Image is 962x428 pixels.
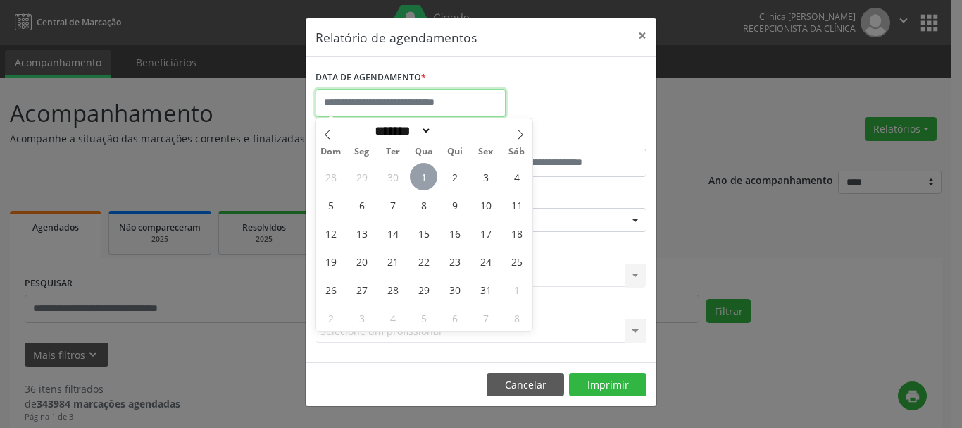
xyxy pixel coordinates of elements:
[628,18,656,53] button: Close
[441,219,468,247] span: Outubro 16, 2025
[410,304,437,331] span: Novembro 5, 2025
[410,219,437,247] span: Outubro 15, 2025
[441,247,468,275] span: Outubro 23, 2025
[503,276,530,303] span: Novembro 1, 2025
[317,304,344,331] span: Novembro 2, 2025
[470,147,501,157] span: Sex
[439,147,470,157] span: Qui
[317,191,344,219] span: Outubro 5, 2025
[410,247,437,275] span: Outubro 22, 2025
[348,276,375,303] span: Outubro 27, 2025
[316,28,477,47] h5: Relatório de agendamentos
[379,247,406,275] span: Outubro 21, 2025
[317,247,344,275] span: Outubro 19, 2025
[379,304,406,331] span: Novembro 4, 2025
[348,304,375,331] span: Novembro 3, 2025
[472,276,499,303] span: Outubro 31, 2025
[348,191,375,219] span: Outubro 6, 2025
[441,191,468,219] span: Outubro 9, 2025
[379,276,406,303] span: Outubro 28, 2025
[346,147,377,157] span: Seg
[317,219,344,247] span: Outubro 12, 2025
[348,219,375,247] span: Outubro 13, 2025
[410,163,437,190] span: Outubro 1, 2025
[379,163,406,190] span: Setembro 30, 2025
[348,247,375,275] span: Outubro 20, 2025
[503,247,530,275] span: Outubro 25, 2025
[487,373,564,397] button: Cancelar
[472,163,499,190] span: Outubro 3, 2025
[501,147,532,157] span: Sáb
[316,67,426,89] label: DATA DE AGENDAMENTO
[410,276,437,303] span: Outubro 29, 2025
[441,304,468,331] span: Novembro 6, 2025
[317,163,344,190] span: Setembro 28, 2025
[317,276,344,303] span: Outubro 26, 2025
[441,163,468,190] span: Outubro 2, 2025
[503,219,530,247] span: Outubro 18, 2025
[503,304,530,331] span: Novembro 8, 2025
[441,276,468,303] span: Outubro 30, 2025
[410,191,437,219] span: Outubro 8, 2025
[472,191,499,219] span: Outubro 10, 2025
[316,147,346,157] span: Dom
[348,163,375,190] span: Setembro 29, 2025
[569,373,646,397] button: Imprimir
[472,304,499,331] span: Novembro 7, 2025
[472,219,499,247] span: Outubro 17, 2025
[503,163,530,190] span: Outubro 4, 2025
[485,127,646,149] label: ATÉ
[432,123,478,138] input: Year
[370,123,432,138] select: Month
[379,191,406,219] span: Outubro 7, 2025
[408,147,439,157] span: Qua
[472,247,499,275] span: Outubro 24, 2025
[379,219,406,247] span: Outubro 14, 2025
[503,191,530,219] span: Outubro 11, 2025
[377,147,408,157] span: Ter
